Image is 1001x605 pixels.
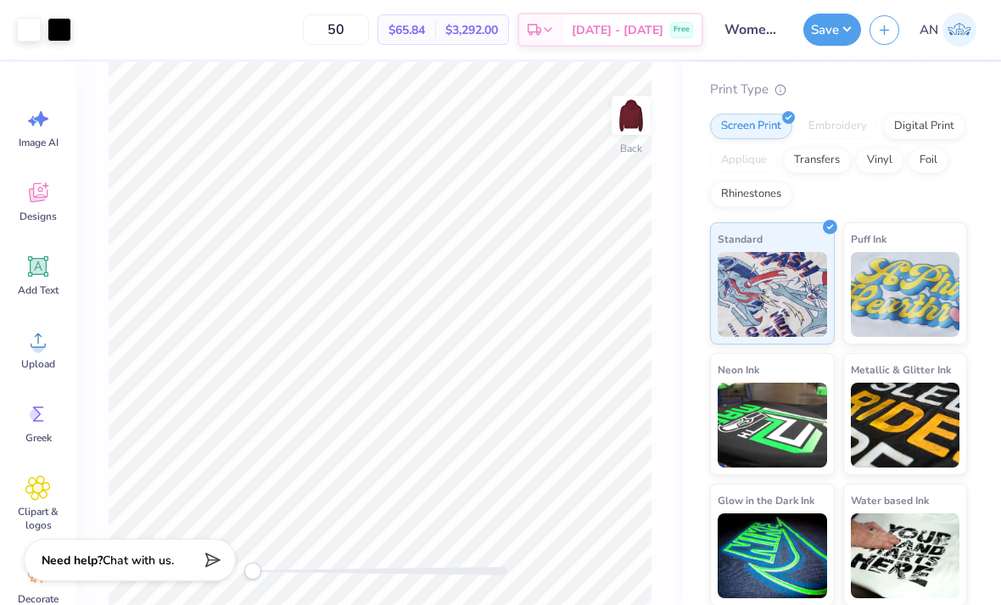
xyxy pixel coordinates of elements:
div: Accessibility label [244,563,261,580]
span: Greek [25,431,52,445]
span: Image AI [19,136,59,149]
img: Metallic & Glitter Ink [851,383,960,468]
div: Print Type [710,80,967,99]
input: Untitled Design [712,13,795,47]
strong: Need help? [42,552,103,569]
span: [DATE] - [DATE] [572,21,663,39]
span: Water based Ink [851,491,929,509]
div: Vinyl [856,148,903,173]
div: Foil [909,148,948,173]
span: Neon Ink [718,361,759,378]
span: Glow in the Dark Ink [718,491,814,509]
span: Free [674,24,690,36]
input: – – [303,14,369,45]
span: $3,292.00 [445,21,498,39]
img: Water based Ink [851,513,960,598]
span: Upload [21,357,55,371]
div: Digital Print [883,114,965,139]
span: $65.84 [389,21,425,39]
span: Standard [718,230,763,248]
div: Embroidery [797,114,878,139]
img: Neon Ink [718,383,827,468]
div: Rhinestones [710,182,792,207]
span: Add Text [18,283,59,297]
div: Screen Print [710,114,792,139]
div: Transfers [783,148,851,173]
button: Save [803,14,861,46]
img: Arseima Negash [942,13,976,47]
a: AN [912,13,984,47]
span: Metallic & Glitter Ink [851,361,951,378]
span: Chat with us. [103,552,174,569]
span: Clipart & logos [10,505,66,532]
img: Back [614,98,648,132]
img: Standard [718,252,827,337]
div: Applique [710,148,778,173]
img: Puff Ink [851,252,960,337]
span: AN [920,20,938,40]
img: Glow in the Dark Ink [718,513,827,598]
span: Puff Ink [851,230,886,248]
span: Designs [20,210,57,223]
div: Back [620,141,642,156]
